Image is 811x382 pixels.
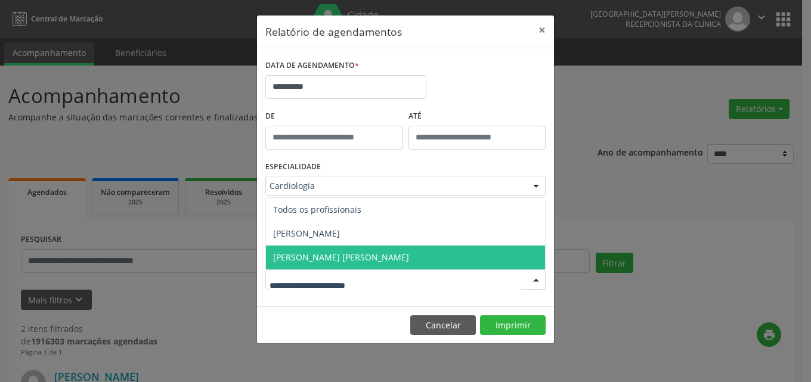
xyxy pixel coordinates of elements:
[273,228,340,239] span: [PERSON_NAME]
[270,180,521,192] span: Cardiologia
[265,107,403,126] label: De
[265,57,359,75] label: DATA DE AGENDAMENTO
[530,15,554,45] button: Close
[408,107,546,126] label: ATÉ
[265,158,321,176] label: ESPECIALIDADE
[410,315,476,336] button: Cancelar
[480,315,546,336] button: Imprimir
[273,204,361,215] span: Todos os profissionais
[273,251,409,263] span: [PERSON_NAME] [PERSON_NAME]
[265,24,402,39] h5: Relatório de agendamentos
